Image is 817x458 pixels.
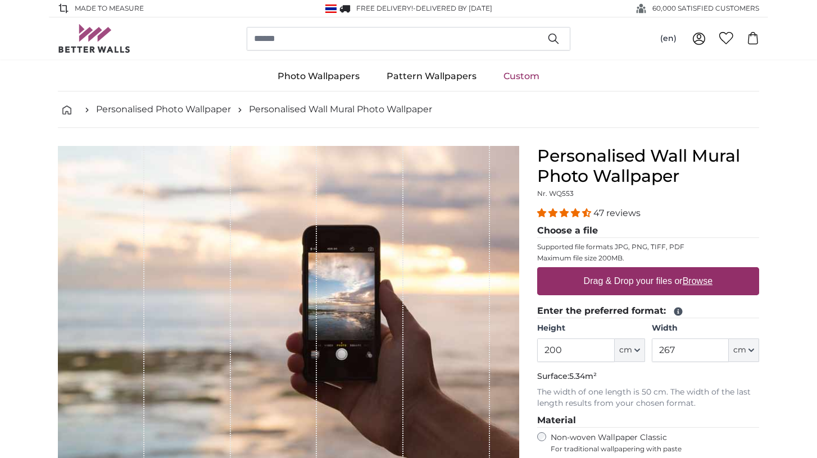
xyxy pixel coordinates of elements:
[537,323,644,334] label: Height
[652,3,759,13] span: 60,000 SATISFIED CUSTOMERS
[729,338,759,362] button: cm
[579,270,717,292] label: Drag & Drop your files or
[683,276,712,286] u: Browse
[416,4,492,12] span: Delivered by [DATE]
[58,24,131,53] img: Betterwalls
[537,304,759,318] legend: Enter the preferred format:
[537,254,759,263] p: Maximum file size 200MB.
[537,414,759,428] legend: Material
[619,345,632,356] span: cm
[569,371,597,381] span: 5.34m²
[537,146,759,186] h1: Personalised Wall Mural Photo Wallpaper
[373,62,490,91] a: Pattern Wallpapers
[96,103,231,116] a: Personalised Photo Wallpaper
[356,4,413,12] span: FREE delivery!
[537,208,593,218] span: 4.38 stars
[490,62,553,91] a: Custom
[537,242,759,251] p: Supported file formats JPG, PNG, TIFF, PDF
[413,4,492,12] span: -
[593,208,641,218] span: 47 reviews
[537,371,759,382] p: Surface:
[652,323,759,334] label: Width
[615,338,645,362] button: cm
[325,4,337,13] img: Thailand
[249,103,432,116] a: Personalised Wall Mural Photo Wallpaper
[537,224,759,238] legend: Choose a file
[551,445,759,454] span: For traditional wallpapering with paste
[733,345,746,356] span: cm
[75,3,144,13] span: Made to Measure
[537,387,759,409] p: The width of one length is 50 cm. The width of the last length results from your chosen format.
[651,29,686,49] button: (en)
[551,432,759,454] label: Non-woven Wallpaper Classic
[264,62,373,91] a: Photo Wallpapers
[58,91,759,128] nav: breadcrumbs
[537,189,574,198] span: Nr. WQ553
